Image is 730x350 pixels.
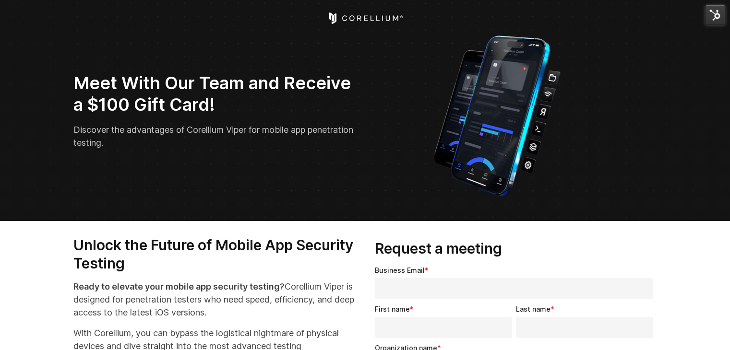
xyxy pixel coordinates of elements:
[375,305,410,313] span: First name
[73,72,359,116] h2: Meet With Our Team and Receive a $100 Gift Card!
[73,281,285,292] strong: Ready to elevate your mobile app security testing?
[425,31,569,198] img: Corellium_VIPER_Hero_1_1x
[375,266,425,274] span: Business Email
[516,305,550,313] span: Last name
[73,280,356,319] p: Corellium Viper is designed for penetration testers who need speed, efficiency, and deep access t...
[705,5,725,25] img: HubSpot Tools Menu Toggle
[375,240,657,258] h3: Request a meeting
[73,125,353,148] span: Discover the advantages of Corellium Viper for mobile app penetration testing.
[327,12,403,24] a: Corellium Home
[73,236,356,272] h3: Unlock the Future of Mobile App Security Testing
